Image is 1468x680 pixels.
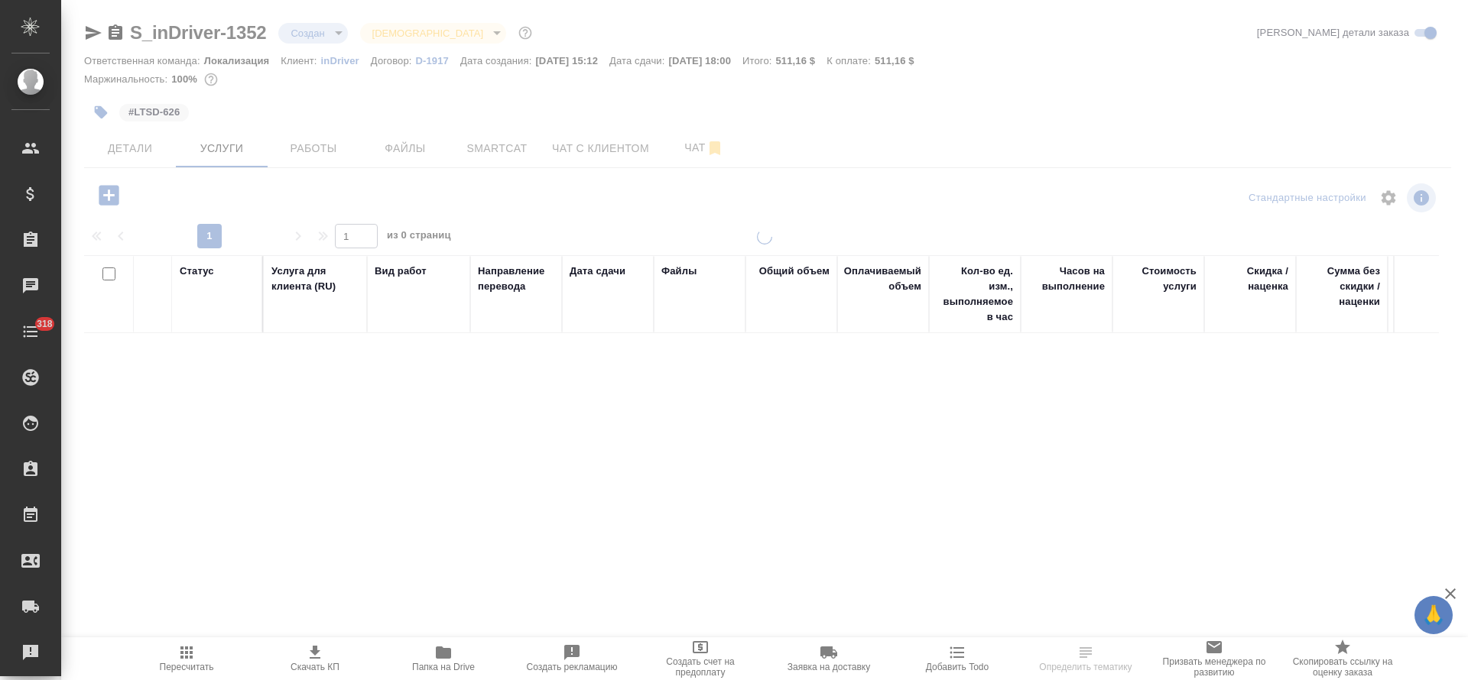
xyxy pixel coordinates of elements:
[661,264,697,279] div: Файлы
[180,264,214,279] div: Статус
[1414,596,1453,634] button: 🙏
[1120,264,1197,294] div: Стоимость услуги
[375,264,427,279] div: Вид работ
[4,312,57,351] a: 318
[1304,264,1380,309] div: Сумма без скидки / наценки
[1028,264,1105,294] div: Часов на выполнение
[1421,599,1447,631] span: 🙏
[759,264,830,279] div: Общий объем
[1212,264,1288,294] div: Скидка / наценка
[570,264,625,279] div: Дата сдачи
[478,264,554,294] div: Направление перевода
[937,264,1013,325] div: Кол-во ед. изм., выполняемое в час
[28,316,62,332] span: 318
[844,264,921,294] div: Оплачиваемый объем
[271,264,359,294] div: Услуга для клиента (RU)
